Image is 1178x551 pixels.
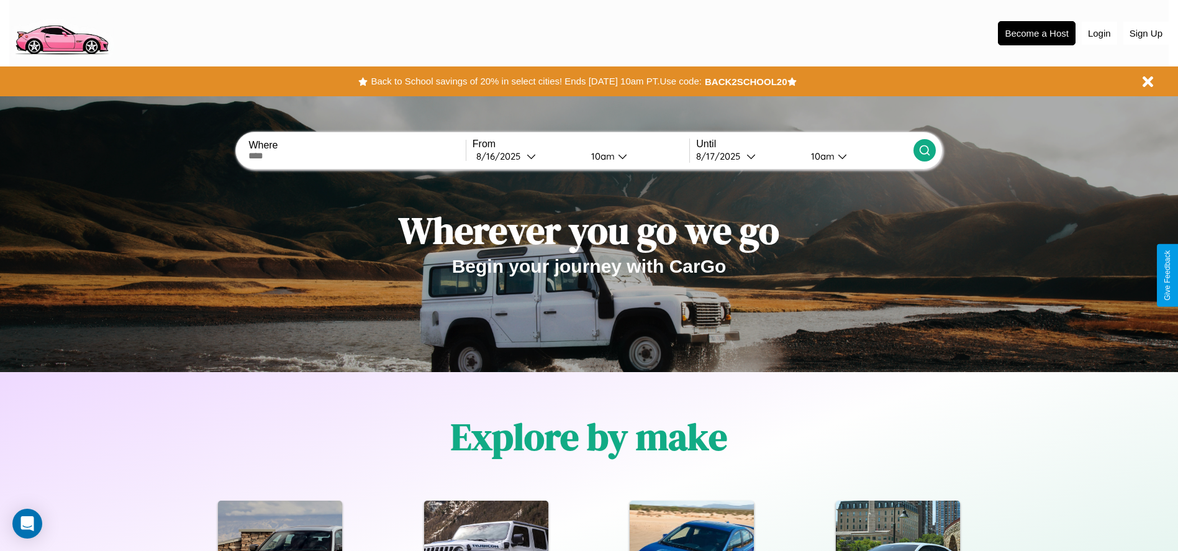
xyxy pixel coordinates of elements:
[1163,250,1172,301] div: Give Feedback
[451,411,727,462] h1: Explore by make
[9,6,114,58] img: logo
[696,150,746,162] div: 8 / 17 / 2025
[473,139,689,150] label: From
[248,140,465,151] label: Where
[473,150,581,163] button: 8/16/2025
[998,21,1076,45] button: Become a Host
[585,150,618,162] div: 10am
[581,150,690,163] button: 10am
[805,150,838,162] div: 10am
[476,150,527,162] div: 8 / 16 / 2025
[705,76,787,87] b: BACK2SCHOOL20
[12,509,42,539] div: Open Intercom Messenger
[1082,22,1117,45] button: Login
[368,73,704,90] button: Back to School savings of 20% in select cities! Ends [DATE] 10am PT.Use code:
[696,139,913,150] label: Until
[801,150,913,163] button: 10am
[1123,22,1169,45] button: Sign Up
